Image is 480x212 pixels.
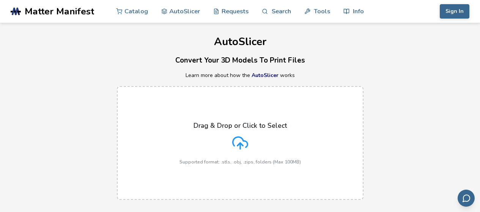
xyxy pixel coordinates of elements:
button: Sign In [440,4,469,19]
p: Supported format: .stls, .obj, .zips, folders (Max 100MB) [179,159,301,165]
span: Matter Manifest [25,6,94,17]
p: Drag & Drop or Click to Select [194,122,287,129]
a: AutoSlicer [252,72,279,79]
button: Send feedback via email [458,190,475,207]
